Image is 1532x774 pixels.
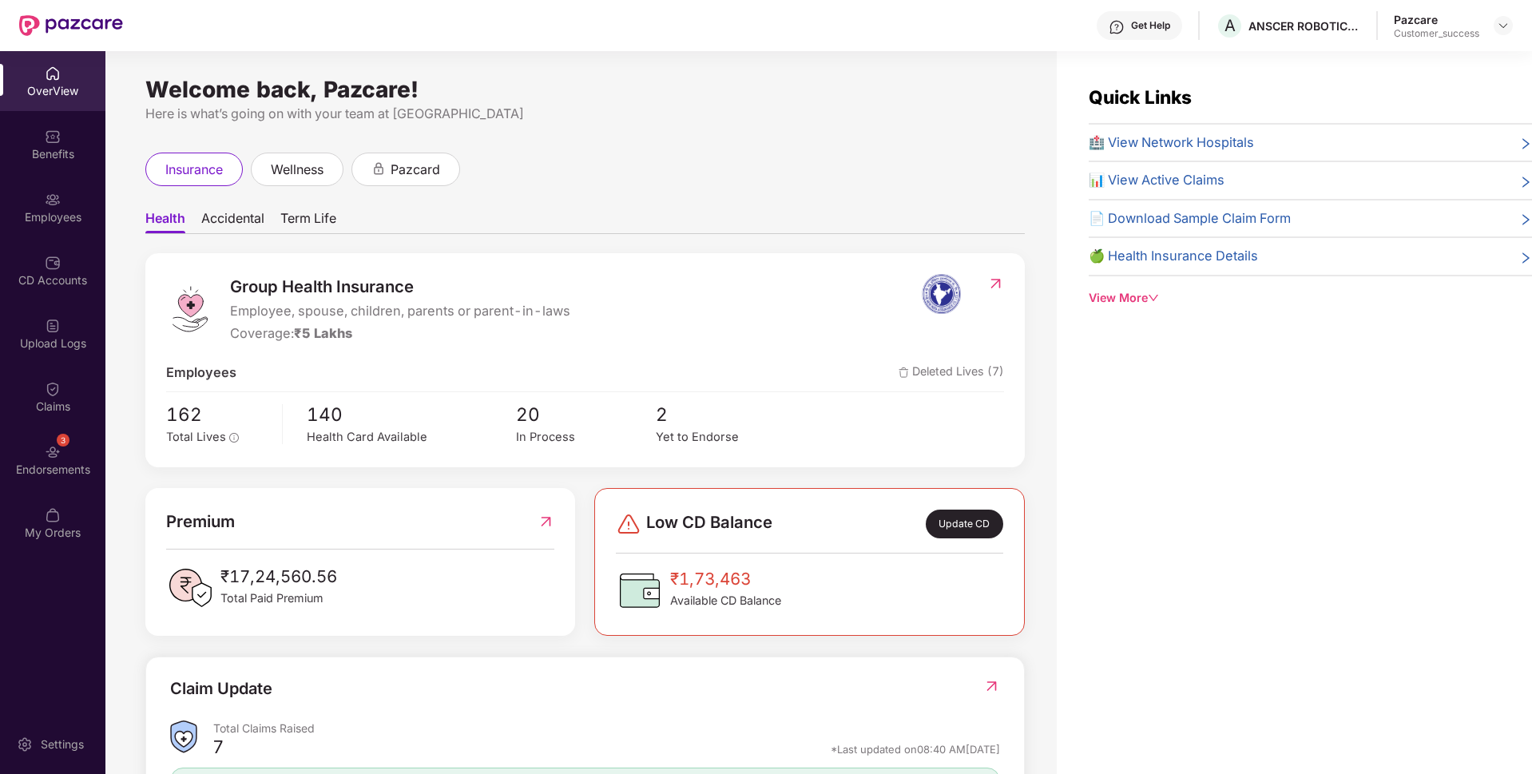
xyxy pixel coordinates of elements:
img: svg+xml;base64,PHN2ZyBpZD0iU2V0dGluZy0yMHgyMCIgeG1sbnM9Imh0dHA6Ly93d3cudzMub3JnLzIwMDAvc3ZnIiB3aW... [17,736,33,752]
img: insurerIcon [911,274,971,314]
div: Settings [36,736,89,752]
div: animation [371,161,386,176]
div: Yet to Endorse [656,428,796,447]
span: Term Life [280,210,336,233]
span: A [1224,16,1236,35]
span: 🏥 View Network Hospitals [1089,133,1254,153]
img: PaidPremiumIcon [166,564,214,612]
div: Pazcare [1394,12,1479,27]
span: 📊 View Active Claims [1089,170,1224,191]
span: right [1519,212,1532,229]
span: pazcard [391,160,440,180]
span: Accidental [201,210,264,233]
span: insurance [165,160,223,180]
img: svg+xml;base64,PHN2ZyBpZD0iTXlfT3JkZXJzIiBkYXRhLW5hbWU9Ik15IE9yZGVycyIgeG1sbnM9Imh0dHA6Ly93d3cudz... [45,507,61,523]
span: Quick Links [1089,86,1192,108]
span: Health [145,210,185,233]
span: Premium [166,509,235,534]
img: deleteIcon [899,367,909,378]
div: ANSCER ROBOTICS PRIVATE LIMITED [1248,18,1360,34]
img: svg+xml;base64,PHN2ZyBpZD0iRHJvcGRvd24tMzJ4MzIiIHhtbG5zPSJodHRwOi8vd3d3LnczLm9yZy8yMDAwL3N2ZyIgd2... [1497,19,1510,32]
div: Update CD [926,510,1003,538]
img: RedirectIcon [983,678,1000,694]
span: Group Health Insurance [230,274,570,300]
div: Total Claims Raised [213,720,1000,736]
div: Health Card Available [307,428,516,447]
img: svg+xml;base64,PHN2ZyBpZD0iSGVscC0zMngzMiIgeG1sbnM9Imh0dHA6Ly93d3cudzMub3JnLzIwMDAvc3ZnIiB3aWR0aD... [1109,19,1125,35]
span: ₹17,24,560.56 [220,564,337,589]
img: New Pazcare Logo [19,15,123,36]
img: RedirectIcon [987,276,1004,292]
img: svg+xml;base64,PHN2ZyBpZD0iVXBsb2FkX0xvZ3MiIGRhdGEtbmFtZT0iVXBsb2FkIExvZ3MiIHhtbG5zPSJodHRwOi8vd3... [45,318,61,334]
span: 🍏 Health Insurance Details [1089,246,1258,267]
img: svg+xml;base64,PHN2ZyBpZD0iQ2xhaW0iIHhtbG5zPSJodHRwOi8vd3d3LnczLm9yZy8yMDAwL3N2ZyIgd2lkdGg9IjIwIi... [45,381,61,397]
div: Claim Update [170,677,272,701]
span: Employee, spouse, children, parents or parent-in-laws [230,301,570,322]
span: Low CD Balance [646,510,772,538]
img: svg+xml;base64,PHN2ZyBpZD0iRW1wbG95ZWVzIiB4bWxucz0iaHR0cDovL3d3dy53My5vcmcvMjAwMC9zdmciIHdpZHRoPS... [45,192,61,208]
div: Coverage: [230,323,570,344]
img: CDBalanceIcon [616,566,664,614]
span: Available CD Balance [670,592,781,609]
span: Deleted Lives (7) [899,363,1004,383]
span: wellness [271,160,323,180]
div: *Last updated on 08:40 AM[DATE] [831,742,1000,756]
div: Get Help [1131,19,1170,32]
span: 140 [307,400,516,429]
span: right [1519,173,1532,191]
div: Here is what’s going on with your team at [GEOGRAPHIC_DATA] [145,104,1025,124]
span: info-circle [229,433,239,443]
span: ₹5 Lakhs [294,325,352,341]
span: Employees [166,363,236,383]
img: ClaimsSummaryIcon [170,720,197,753]
span: down [1148,292,1159,304]
div: In Process [516,428,656,447]
span: ₹1,73,463 [670,566,781,592]
span: 2 [656,400,796,429]
div: 3 [57,434,69,447]
img: RedirectIcon [538,509,554,534]
img: svg+xml;base64,PHN2ZyBpZD0iQmVuZWZpdHMiIHhtbG5zPSJodHRwOi8vd3d3LnczLm9yZy8yMDAwL3N2ZyIgd2lkdGg9Ij... [45,129,61,145]
span: right [1519,136,1532,153]
img: svg+xml;base64,PHN2ZyBpZD0iSG9tZSIgeG1sbnM9Imh0dHA6Ly93d3cudzMub3JnLzIwMDAvc3ZnIiB3aWR0aD0iMjAiIG... [45,65,61,81]
span: Total Paid Premium [220,589,337,607]
span: 20 [516,400,656,429]
span: 162 [166,400,271,429]
span: Total Lives [166,430,226,444]
div: 7 [213,736,223,763]
span: 📄 Download Sample Claim Form [1089,208,1291,229]
span: right [1519,249,1532,267]
img: logo [166,285,214,333]
div: Customer_success [1394,27,1479,40]
div: View More [1089,289,1532,307]
img: svg+xml;base64,PHN2ZyBpZD0iRGFuZ2VyLTMyeDMyIiB4bWxucz0iaHR0cDovL3d3dy53My5vcmcvMjAwMC9zdmciIHdpZH... [616,511,641,537]
div: Welcome back, Pazcare! [145,83,1025,96]
img: svg+xml;base64,PHN2ZyBpZD0iQ0RfQWNjb3VudHMiIGRhdGEtbmFtZT0iQ0QgQWNjb3VudHMiIHhtbG5zPSJodHRwOi8vd3... [45,255,61,271]
img: svg+xml;base64,PHN2ZyBpZD0iRW5kb3JzZW1lbnRzIiB4bWxucz0iaHR0cDovL3d3dy53My5vcmcvMjAwMC9zdmciIHdpZH... [45,444,61,460]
